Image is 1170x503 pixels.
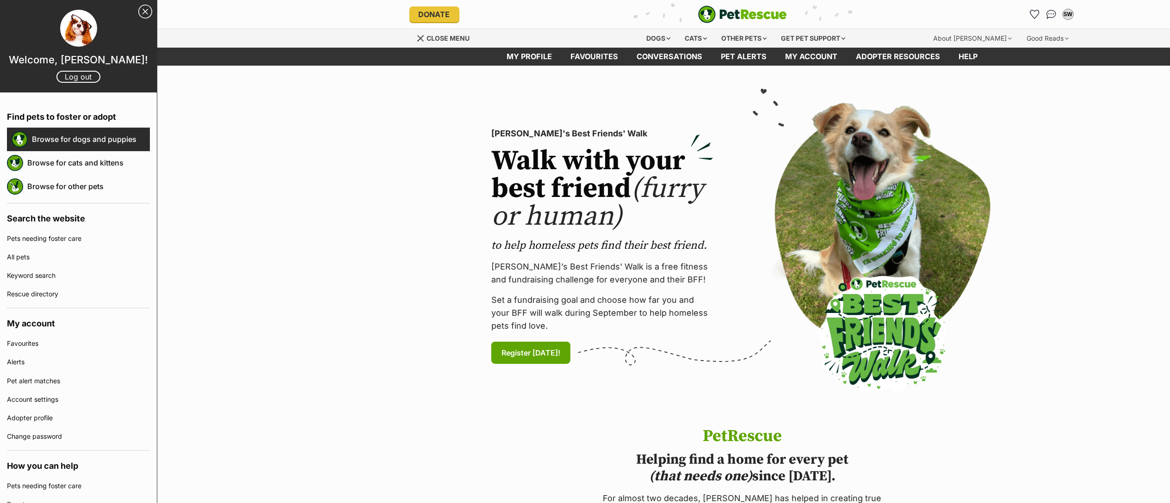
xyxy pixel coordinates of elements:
[491,147,713,231] h2: Walk with your best friend
[491,342,570,364] a: Register [DATE]!
[138,5,152,18] a: Close Sidebar
[7,308,150,334] h4: My account
[1028,7,1076,22] ul: Account quick links
[628,48,712,66] a: conversations
[600,427,885,446] h1: PetRescue
[776,48,847,66] a: My account
[7,248,150,266] a: All pets
[27,153,150,172] a: Browse for cats and kittens
[847,48,950,66] a: Adopter resources
[491,260,713,286] p: [PERSON_NAME]’s Best Friends' Walk is a free fitness and fundraising challenge for everyone and t...
[56,71,100,83] a: Log out
[27,177,150,196] a: Browse for other pets
[491,127,713,140] p: [PERSON_NAME]'s Best Friends' Walk
[7,266,150,285] a: Keyword search
[562,48,628,66] a: Favourites
[7,409,150,427] a: Adopter profile
[649,467,752,485] i: (that needs one)
[12,131,28,147] img: petrescue logo
[427,34,470,42] span: Close menu
[1064,10,1073,19] div: SW
[7,451,150,477] h4: How you can help
[640,29,677,48] div: Dogs
[600,451,885,485] h2: Helping find a home for every pet since [DATE].
[491,238,713,253] p: to help homeless pets find their best friend.
[60,10,97,47] img: profile image
[501,347,560,358] span: Register [DATE]!
[491,172,704,234] span: (furry or human)
[1061,7,1076,22] button: My account
[7,155,23,171] img: petrescue logo
[774,29,852,48] div: Get pet support
[7,178,23,195] img: petrescue logo
[7,229,150,248] a: Pets needing foster care
[7,334,150,353] a: Favourites
[698,6,787,23] a: PetRescue
[7,353,150,371] a: Alerts
[1021,29,1076,48] div: Good Reads
[950,48,987,66] a: Help
[712,48,776,66] a: Pet alerts
[7,427,150,446] a: Change password
[1028,7,1042,22] a: Favourites
[416,29,477,46] a: Menu
[7,390,150,409] a: Account settings
[1044,7,1059,22] a: Conversations
[715,29,773,48] div: Other pets
[7,102,150,128] h4: Find pets to foster or adopt
[678,29,713,48] div: Cats
[7,477,150,495] a: Pets needing foster care
[7,372,150,390] a: Pet alert matches
[409,6,459,22] a: Donate
[698,6,787,23] img: logo-e224e6f780fb5917bec1dbf3a21bbac754714ae5b6737aabdf751b685950b380.svg
[32,129,150,149] a: Browse for dogs and puppies
[1046,10,1056,19] img: chat-41dd97257d64d25036548639549fe6c8038ab92f7586957e7f3b1b290dea8141.svg
[498,48,562,66] a: My profile
[491,294,713,332] p: Set a fundraising goal and choose how far you and your BFF will walk during September to help hom...
[7,285,150,303] a: Rescue directory
[7,203,150,229] h4: Search the website
[927,29,1019,48] div: About [PERSON_NAME]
